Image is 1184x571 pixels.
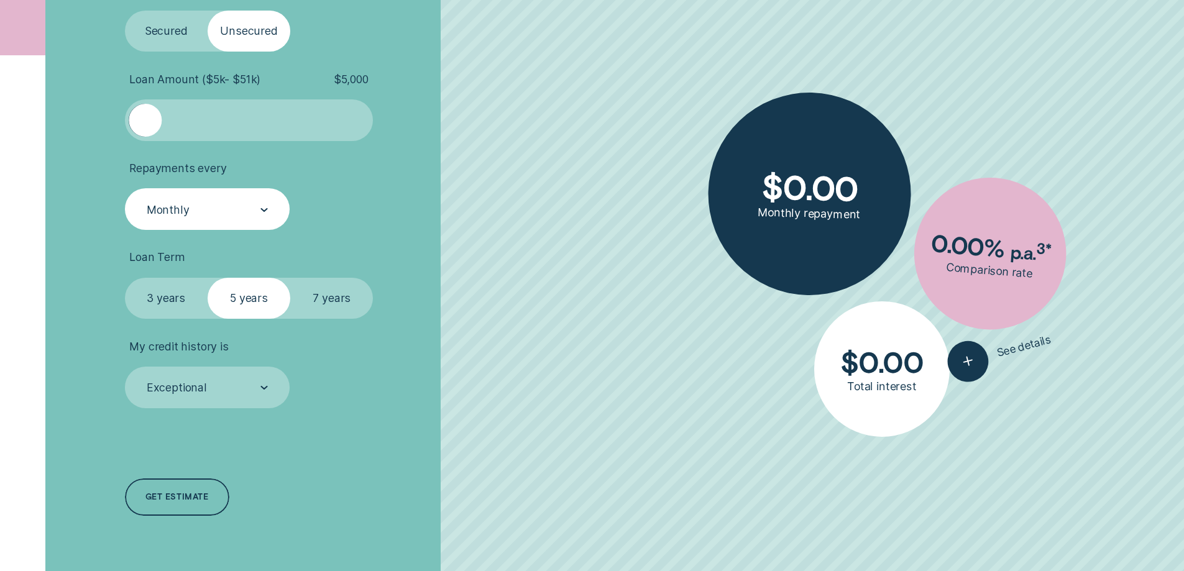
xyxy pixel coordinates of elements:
label: 5 years [208,278,290,319]
label: Unsecured [208,11,290,52]
label: 3 years [125,278,208,319]
a: Get estimate [125,478,229,516]
span: Loan Amount ( $5k - $51k ) [129,73,260,86]
label: Secured [125,11,208,52]
span: $ 5,000 [334,73,369,86]
div: Monthly [147,203,190,216]
span: My credit history is [129,340,228,354]
label: 7 years [290,278,373,319]
span: See details [996,332,1053,360]
button: See details [943,319,1056,386]
div: Exceptional [147,381,207,395]
span: Repayments every [129,162,226,175]
span: Loan Term [129,250,185,264]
